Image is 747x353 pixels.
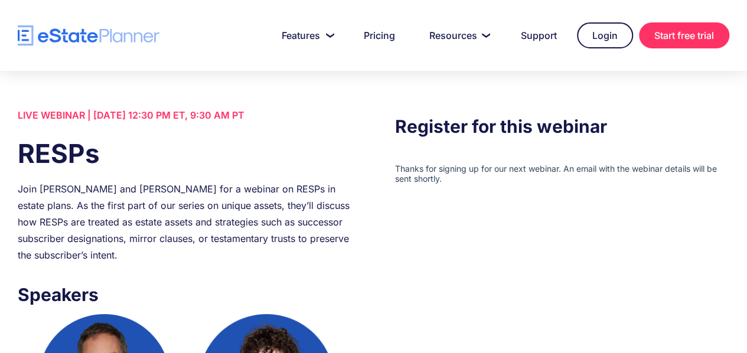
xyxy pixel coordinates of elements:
a: Features [268,24,344,47]
div: LIVE WEBINAR | [DATE] 12:30 PM ET, 9:30 AM PT [18,107,352,123]
a: Support [507,24,571,47]
a: home [18,25,159,46]
a: Pricing [350,24,409,47]
h3: Register for this webinar [395,113,729,140]
a: Start free trial [639,22,729,48]
h1: RESPs [18,135,352,172]
h3: Speakers [18,281,352,308]
a: Login [577,22,633,48]
a: Resources [415,24,501,47]
div: Join [PERSON_NAME] and [PERSON_NAME] for a webinar on RESPs in estate plans. As the first part of... [18,181,352,263]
